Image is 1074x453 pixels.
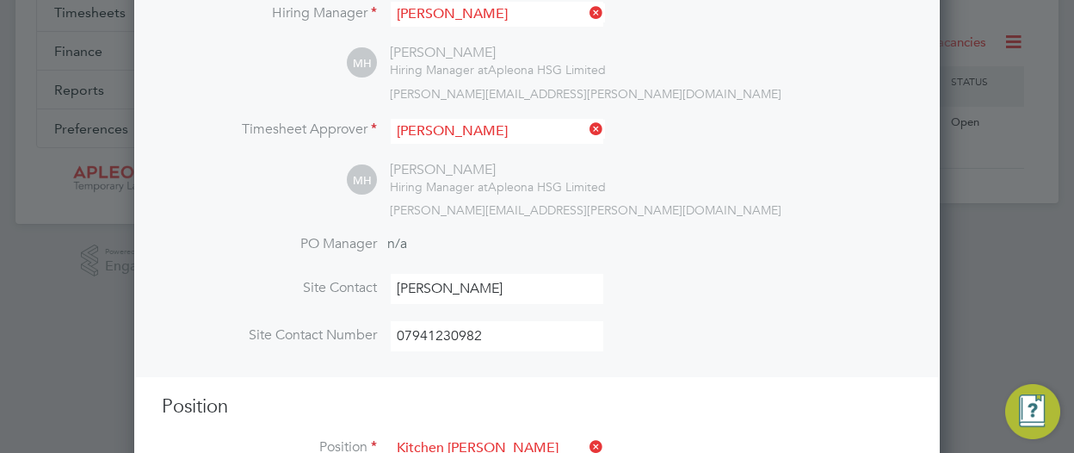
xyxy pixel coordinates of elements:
[391,119,603,144] input: Search for...
[162,4,377,22] label: Hiring Manager
[347,165,377,195] span: MH
[391,2,603,27] input: Search for...
[162,235,377,253] label: PO Manager
[162,279,377,297] label: Site Contact
[390,179,606,195] div: Apleona HSG Limited
[387,235,407,252] span: n/a
[162,394,912,419] h3: Position
[390,86,781,102] span: [PERSON_NAME][EMAIL_ADDRESS][PERSON_NAME][DOMAIN_NAME]
[162,326,377,344] label: Site Contact Number
[390,179,488,195] span: Hiring Manager at
[390,202,781,218] span: [PERSON_NAME][EMAIL_ADDRESS][PERSON_NAME][DOMAIN_NAME]
[390,62,606,78] div: Apleona HSG Limited
[347,48,377,78] span: MH
[1005,384,1060,439] button: Engage Resource Center
[390,161,606,179] div: [PERSON_NAME]
[162,121,377,139] label: Timesheet Approver
[390,62,488,78] span: Hiring Manager at
[390,44,606,62] div: [PERSON_NAME]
